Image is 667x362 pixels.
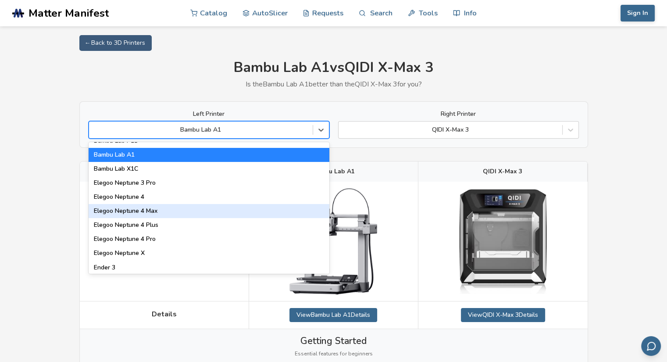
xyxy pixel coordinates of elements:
div: Elegoo Neptune 3 Pro [89,176,329,190]
div: Bambu Lab X1C [89,162,329,176]
span: Bambu Lab A1 [312,168,355,175]
img: QIDI X-Max 3 [459,189,547,294]
input: QIDI X-Max 3 [343,126,345,133]
div: Elegoo Neptune 4 Plus [89,218,329,232]
div: Bambu Lab A1 [89,148,329,162]
button: Send feedback via email [641,336,661,356]
span: Matter Manifest [29,7,109,19]
div: Elegoo Neptune X [89,246,329,260]
label: Left Printer [89,111,329,118]
a: ViewBambu Lab A1Details [289,308,377,322]
a: ← Back to 3D Printers [79,35,152,51]
div: Elegoo Neptune 4 Max [89,204,329,218]
div: Ender 3 [89,261,329,275]
label: Right Printer [338,111,579,118]
span: Essential features for beginners [295,351,373,357]
div: Elegoo Neptune 4 [89,190,329,204]
p: Is the Bambu Lab A1 better than the QIDI X-Max 3 for you? [79,80,588,88]
span: QIDI X-Max 3 [483,168,522,175]
div: Elegoo Neptune 4 Pro [89,232,329,246]
span: Details [152,310,177,318]
input: Bambu Lab A1Anycubic Mega ZeroArtillery GeniusArtillery Genius ProArtillery Sidewinder X3 PlusArt... [93,126,95,133]
button: Sign In [621,5,655,22]
span: Getting Started [300,336,367,346]
h1: Bambu Lab A1 vs QIDI X-Max 3 [79,60,588,76]
a: ViewQIDI X-Max 3Details [461,308,545,322]
img: Bambu Lab A1 [289,188,377,294]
